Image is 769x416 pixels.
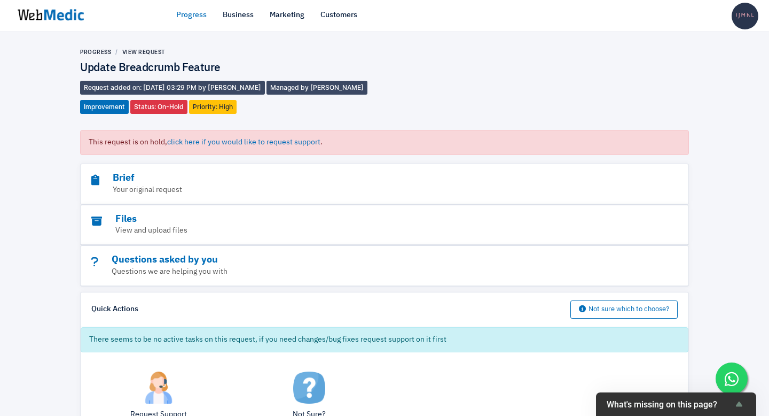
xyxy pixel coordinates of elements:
h3: Brief [91,172,619,184]
a: View Request [122,49,166,55]
h4: Update Breadcrumb Feature [80,61,384,75]
p: View and upload files [91,225,619,236]
div: There seems to be no active tasks on this request, if you need changes/bug fixes request support ... [81,327,688,352]
p: Your original request [91,184,619,196]
span: click here if you would like to request support [167,138,320,146]
h3: Files [91,213,619,226]
nav: breadcrumb [80,48,384,56]
button: Show survey - What's missing on this page? [607,398,746,411]
a: Marketing [270,10,304,21]
span: Request added on: [DATE] 03:29 PM by [PERSON_NAME] [80,81,265,95]
a: Progress [176,10,207,21]
button: Not sure which to choose? [570,301,678,319]
span: Managed by [PERSON_NAME] [266,81,367,95]
span: Priority: High [189,100,237,114]
img: support.png [143,372,175,404]
div: This request is on hold, . [80,130,689,155]
h6: Quick Actions [91,305,138,314]
a: Business [223,10,254,21]
span: Status: On-Hold [130,100,187,114]
span: Improvement [80,100,129,114]
h3: Questions asked by you [91,254,619,266]
span: What's missing on this page? [607,399,733,410]
img: not-sure.png [293,372,325,404]
a: Customers [320,10,357,21]
p: Questions we are helping you with [91,266,619,278]
a: Progress [80,49,111,55]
